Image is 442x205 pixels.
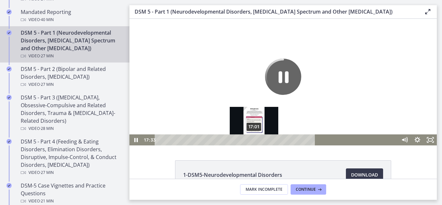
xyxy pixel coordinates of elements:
[136,40,172,76] button: Pause
[351,171,378,179] span: Download
[282,116,294,127] button: Show settings menu
[40,16,54,24] span: · 40 min
[21,169,122,177] div: Video
[21,8,122,24] div: Mandated Reporting
[269,116,282,127] button: Mute
[291,184,326,195] button: Continue
[6,95,12,100] i: Completed
[346,168,383,181] a: Download
[40,197,54,205] span: · 21 min
[294,116,307,127] button: Fullscreen
[40,169,54,177] span: · 27 min
[135,8,414,16] h3: DSM 5 - Part 1 (Neurodevelopmental Disorders, [MEDICAL_DATA] Spectrum and Other [MEDICAL_DATA])
[21,16,122,24] div: Video
[30,116,265,127] div: Playbar
[6,139,12,144] i: Completed
[6,183,12,188] i: Completed
[21,182,122,205] div: DSM-5 Case Vignettes and Practice Questions
[40,125,54,132] span: · 28 min
[21,197,122,205] div: Video
[21,52,122,60] div: Video
[21,125,122,132] div: Video
[296,187,316,192] span: Continue
[21,94,122,132] div: DSM 5 - Part 3 ([MEDICAL_DATA], Obsessive-Compulsive and Related Disorders, Trauma & [MEDICAL_DAT...
[240,184,288,195] button: Mark Incomplete
[6,66,12,72] i: Completed
[6,9,12,15] i: Completed
[21,29,122,60] div: DSM 5 - Part 1 (Neurodevelopmental Disorders, [MEDICAL_DATA] Spectrum and Other [MEDICAL_DATA])
[246,187,282,192] span: Mark Incomplete
[21,65,122,88] div: DSM 5 - Part 2 (Bipolar and Related Disorders, [MEDICAL_DATA])
[129,19,437,145] iframe: Video Lesson
[21,81,122,88] div: Video
[6,30,12,35] i: Completed
[40,81,54,88] span: · 27 min
[183,171,282,179] span: 1-DSM5-Neurodevelopmental Disorders
[21,138,122,177] div: DSM 5 - Part 4 (Feeding & Eating Disorders, Elimination Disorders, Disruptive, Impulse-Control, &...
[40,52,54,60] span: · 27 min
